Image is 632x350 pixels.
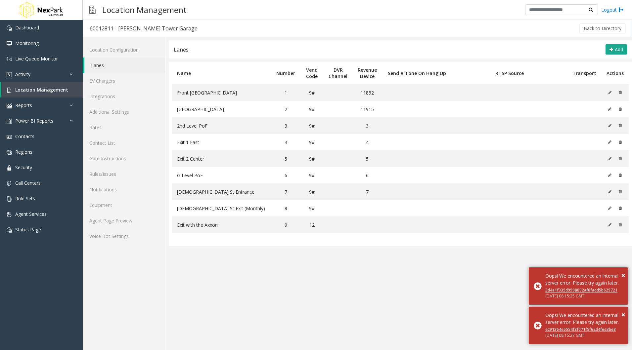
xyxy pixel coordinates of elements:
span: Contacts [15,133,34,139]
span: Dashboard [15,24,39,31]
span: Regions [15,149,32,155]
td: 4 [353,134,382,150]
button: Back to Directory [579,23,626,33]
img: pageIcon [89,2,96,18]
span: Location Management [15,87,68,93]
td: 9# [300,134,324,150]
td: 3 [271,117,300,134]
a: Equipment [83,197,165,213]
td: 2 [271,101,300,117]
span: Live Queue Monitor [15,56,58,62]
td: 9 [271,216,300,233]
span: G Level PoF [177,172,203,178]
span: [DEMOGRAPHIC_DATA] St Exit (Monthly) [177,205,265,212]
span: Reports [15,102,32,108]
img: 'icon' [7,134,12,139]
span: Monitoring [15,40,39,46]
th: Transport [567,62,602,84]
h3: Location Management [99,2,190,18]
th: Name [172,62,271,84]
td: 7 [271,183,300,200]
td: 12 [300,216,324,233]
span: × [621,271,625,280]
td: 6 [353,167,382,183]
span: Exit 2 Center [177,156,204,162]
div: Lanes [174,45,189,54]
img: 'icon' [7,227,12,233]
span: × [621,310,625,319]
button: Close [621,270,625,280]
td: 4 [271,134,300,150]
img: 'icon' [7,25,12,31]
td: 9# [300,200,324,216]
a: Rules/Issues [83,166,165,182]
a: EV Chargers [83,73,165,89]
td: 9# [300,183,324,200]
span: Security [15,164,32,171]
button: Close [621,310,625,320]
th: RTSP Source [452,62,567,84]
a: Gate Instructions [83,151,165,166]
span: Power BI Reports [15,118,53,124]
a: Lanes [84,58,165,73]
img: 'icon' [7,165,12,171]
a: Rates [83,120,165,135]
button: Add [606,44,627,55]
a: Contact List [83,135,165,151]
td: 9# [300,150,324,167]
span: [DEMOGRAPHIC_DATA] St Entrance [177,189,254,195]
img: 'icon' [7,150,12,155]
td: 3 [353,117,382,134]
span: Front [GEOGRAPHIC_DATA] [177,90,237,96]
td: 1 [271,84,300,101]
span: Rule Sets [15,195,35,202]
img: 'icon' [7,88,12,93]
img: 'icon' [7,181,12,186]
div: Oops! We encountered an internal server error. Please try again later. [545,272,623,286]
a: Voice Bot Settings [83,228,165,244]
a: Logout [601,6,624,13]
div: Oops! We encountered an internal server error. Please try again later. [545,312,623,326]
a: Additional Settings [83,104,165,120]
td: 8 [271,200,300,216]
img: 'icon' [7,72,12,77]
div: [DATE] 08:15:25 GMT [545,293,623,299]
a: Agent Page Preview [83,213,165,228]
td: 9# [300,84,324,101]
img: 'icon' [7,196,12,202]
th: Vend Code [300,62,324,84]
span: Exit with the Axxon [177,222,218,228]
td: 9# [300,101,324,117]
div: [DATE] 08:15:27 GMT [545,332,623,338]
span: 2nd Level PoF [177,123,207,129]
span: Agent Services [15,211,47,217]
span: Exit 1 East [177,139,199,145]
span: Call Centers [15,180,41,186]
div: 60012811 - [PERSON_NAME] Tower Garage [90,24,198,33]
a: Location Management [1,82,83,97]
span: Add [615,46,623,53]
img: logout [618,6,624,13]
th: Number [271,62,300,84]
td: 9# [300,167,324,183]
a: Integrations [83,89,165,104]
span: Status Page [15,226,41,233]
td: 11915 [353,101,382,117]
img: 'icon' [7,119,12,124]
td: 5 [353,150,382,167]
td: 5 [271,150,300,167]
td: 7 [353,183,382,200]
img: 'icon' [7,212,12,217]
img: 'icon' [7,103,12,108]
img: 'icon' [7,41,12,46]
th: Actions [602,62,629,84]
a: Notifications [83,182,165,197]
a: Location Configuration [83,42,165,58]
a: 3d4a1f335d9598092af6fadd5b629721 [545,287,617,293]
span: Activity [15,71,30,77]
th: Send # Tone On Hang Up [382,62,452,84]
td: 6 [271,167,300,183]
a: ec91364e5554f8f071f5f62d4fee3be8 [545,327,616,332]
th: Revenue Device [353,62,382,84]
td: 9# [300,117,324,134]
